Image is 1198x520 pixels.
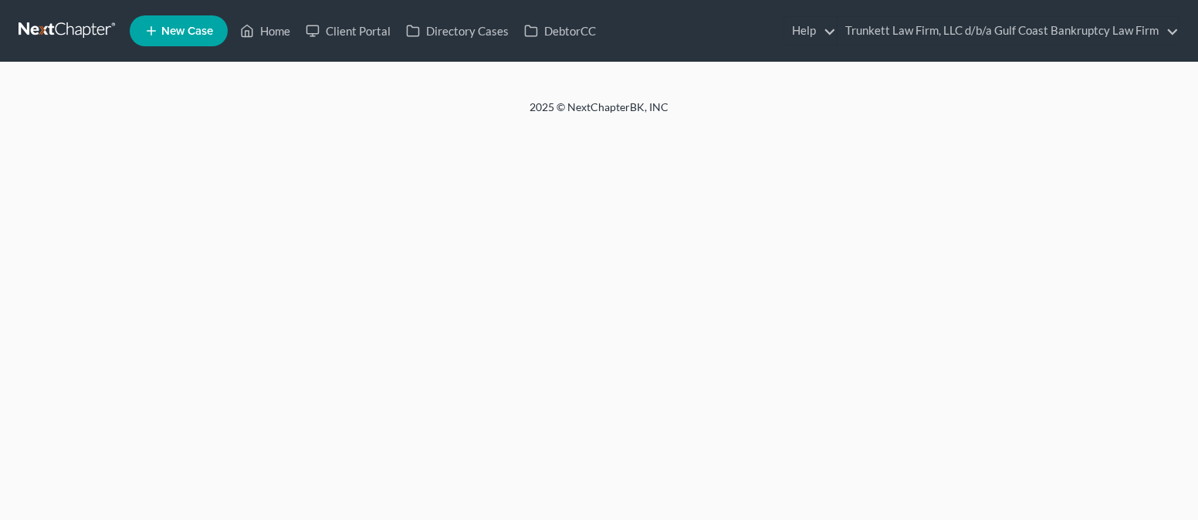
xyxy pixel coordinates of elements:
a: Help [784,17,836,45]
a: Trunkett Law Firm, LLC d/b/a Gulf Coast Bankruptcy Law Firm [838,17,1179,45]
div: 2025 © NextChapterBK, INC [159,100,1039,127]
new-legal-case-button: New Case [130,15,228,46]
a: Directory Cases [398,17,516,45]
a: Home [232,17,298,45]
a: Client Portal [298,17,398,45]
a: DebtorCC [516,17,604,45]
